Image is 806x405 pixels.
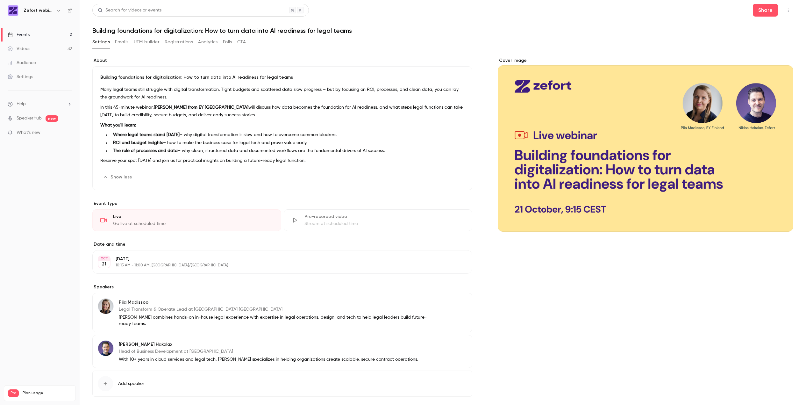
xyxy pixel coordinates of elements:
[304,221,465,227] div: Stream at scheduled time
[113,148,178,153] strong: The role of processes and data
[284,209,473,231] div: Pre-recorded videoStream at scheduled time
[8,46,30,52] div: Videos
[92,200,472,207] p: Event type
[111,140,464,146] li: – how to make the business case for legal tech and prove value early.
[118,380,144,387] span: Add speaker
[92,293,472,332] div: Piia MadissooPiia MadissooLegal Transform & Operate Lead at [GEOGRAPHIC_DATA] [GEOGRAPHIC_DATA][P...
[102,261,106,267] p: 21
[98,341,113,356] img: Niklas Hakalax
[98,299,113,314] img: Piia Madissoo
[119,314,431,327] p: [PERSON_NAME] combines hands-on in-house legal experience with expertise in legal operations, des...
[113,221,273,227] div: Go live at scheduled time
[119,299,431,306] p: Piia Madissoo
[17,129,40,136] span: What's new
[119,348,418,355] p: Head of Business Development at [GEOGRAPHIC_DATA]
[753,4,778,17] button: Share
[115,37,128,47] button: Emails
[113,133,180,137] strong: Where legal teams stand [DATE]
[92,57,472,64] label: About
[100,104,464,119] p: In this 45-minute webinar, will discuss how data becomes the foundation for AI readiness, and wha...
[8,389,19,397] span: Pro
[64,130,72,136] iframe: Noticeable Trigger
[8,74,33,80] div: Settings
[205,105,248,110] strong: [GEOGRAPHIC_DATA]
[304,213,465,220] div: Pre-recorded video
[111,132,464,138] li: – why digital transformation is slow and how to overcome common blockers.
[498,57,793,64] label: Cover image
[111,148,464,154] li: – why clean, structured data and documented workflows are the fundamental drivers of AI success.
[119,356,418,363] p: With 10+ years in cloud services and legal tech, [PERSON_NAME] specializes in helping organizatio...
[92,335,472,368] div: Niklas Hakalax[PERSON_NAME] HakalaxHead of Business Development at [GEOGRAPHIC_DATA]With 10+ year...
[116,263,439,268] p: 10:15 AM - 11:00 AM, [GEOGRAPHIC_DATA]/[GEOGRAPHIC_DATA]
[116,256,439,262] p: [DATE]
[17,101,26,107] span: Help
[92,284,472,290] label: Speakers
[8,101,72,107] li: help-dropdown-opener
[100,74,464,81] p: Building foundations for digitalization: How to turn data into AI readiness for legal teams
[134,37,160,47] button: UTM builder
[154,105,203,110] strong: [PERSON_NAME] from EY
[24,7,53,14] h6: Zefort webinars
[23,391,72,396] span: Plan usage
[100,123,136,127] strong: What you'll learn:
[237,37,246,47] button: CTA
[198,37,218,47] button: Analytics
[8,5,18,16] img: Zefort webinars
[46,115,58,122] span: new
[8,60,36,66] div: Audience
[498,57,793,232] section: Cover image
[98,256,110,261] div: OCT
[100,172,136,182] button: Show less
[92,209,281,231] div: LiveGo live at scheduled time
[8,32,30,38] div: Events
[100,157,464,164] p: Reserve your spot [DATE] and join us for practical insights on building a future-ready legal func...
[119,341,418,348] p: [PERSON_NAME] Hakalax
[100,86,464,101] p: Many legal teams still struggle with digital transformation. Tight budgets and scattered data slo...
[113,141,163,145] strong: ROI and budget insights
[92,241,472,248] label: Date and time
[92,37,110,47] button: Settings
[165,37,193,47] button: Registrations
[119,306,431,313] p: Legal Transform & Operate Lead at [GEOGRAPHIC_DATA] [GEOGRAPHIC_DATA]
[98,7,161,14] div: Search for videos or events
[17,115,42,122] a: SpeakerHub
[92,27,793,34] h1: Building foundations for digitalization: How to turn data into AI readiness for legal teams
[113,213,273,220] div: Live
[223,37,232,47] button: Polls
[92,371,472,397] button: Add speaker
